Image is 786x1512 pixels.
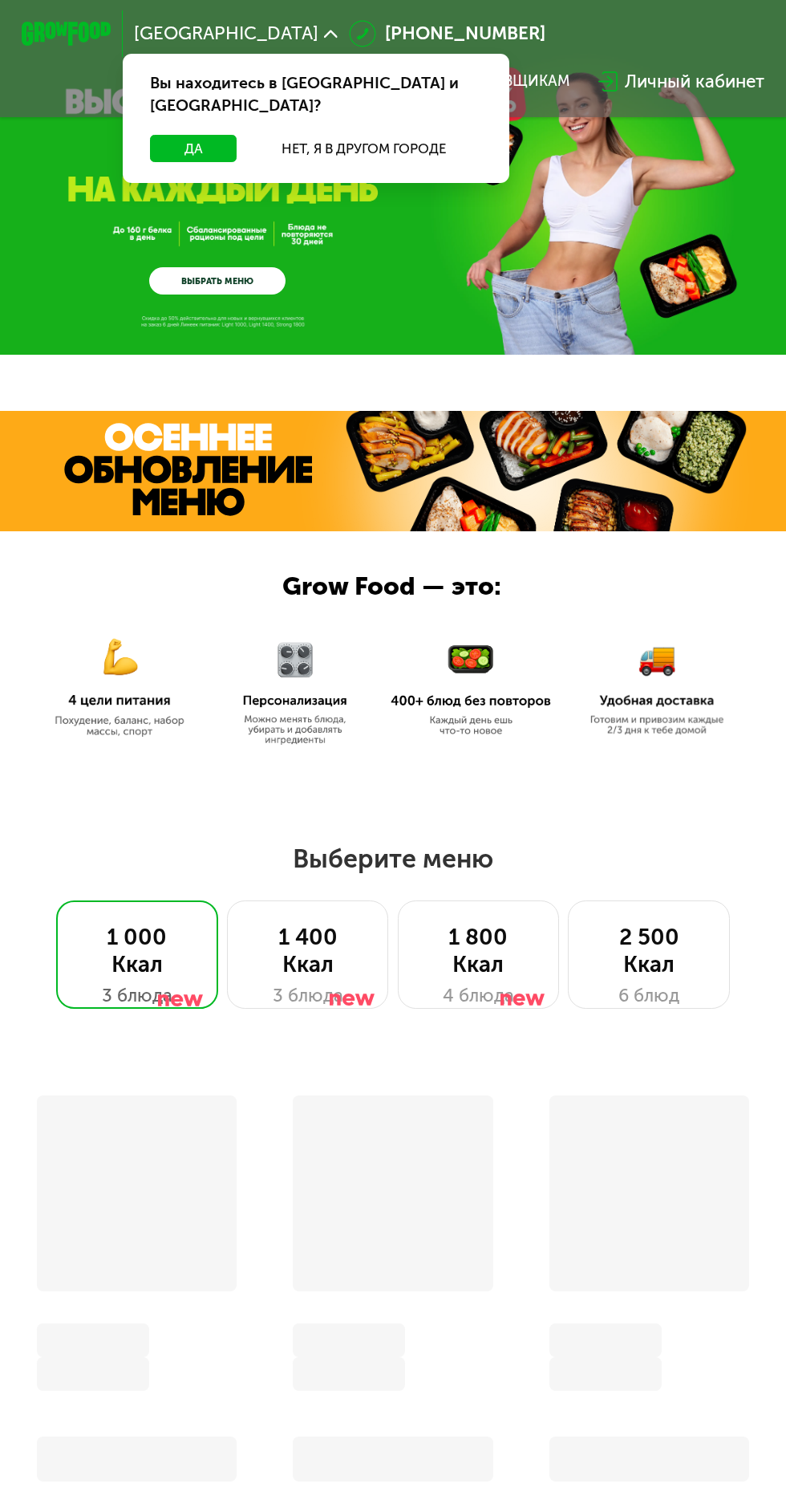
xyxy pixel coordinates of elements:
div: 6 блюд [591,982,707,1010]
a: ВЫБРАТЬ МЕНЮ [149,267,285,295]
div: 4 блюда [421,982,537,1010]
div: 3 блюда [79,982,195,1010]
a: [PHONE_NUMBER] [349,20,545,47]
div: Личный кабинет [625,68,764,96]
div: 1 000 Ккал [79,924,195,978]
button: Да [150,135,237,162]
div: 2 500 Ккал [591,924,707,978]
div: Grow Food — это: [282,567,537,606]
div: поставщикам [452,72,569,90]
div: 1 400 Ккал [250,924,366,978]
button: Нет, я в другом городе [245,135,482,162]
h2: Выберите меню [72,843,715,875]
div: Вы находитесь в [GEOGRAPHIC_DATA] и [GEOGRAPHIC_DATA]? [123,54,509,135]
div: 1 800 Ккал [421,924,537,978]
div: 3 блюда [250,982,366,1010]
span: [GEOGRAPHIC_DATA] [134,25,318,43]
